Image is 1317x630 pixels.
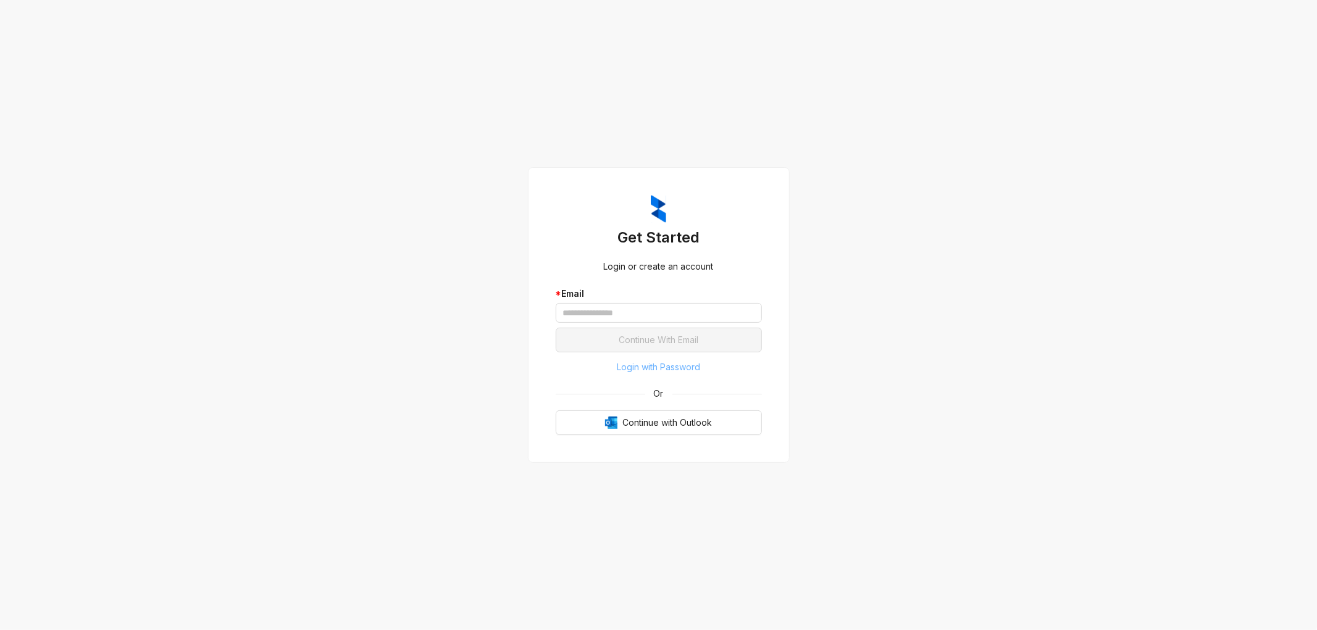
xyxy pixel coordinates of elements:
button: OutlookContinue with Outlook [556,410,762,435]
img: Outlook [605,417,617,429]
button: Continue With Email [556,328,762,352]
div: Login or create an account [556,260,762,273]
span: Continue with Outlook [622,416,712,429]
span: Login with Password [617,360,700,374]
span: Or [645,387,672,400]
button: Login with Password [556,357,762,377]
img: ZumaIcon [651,195,666,223]
h3: Get Started [556,228,762,247]
div: Email [556,287,762,300]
